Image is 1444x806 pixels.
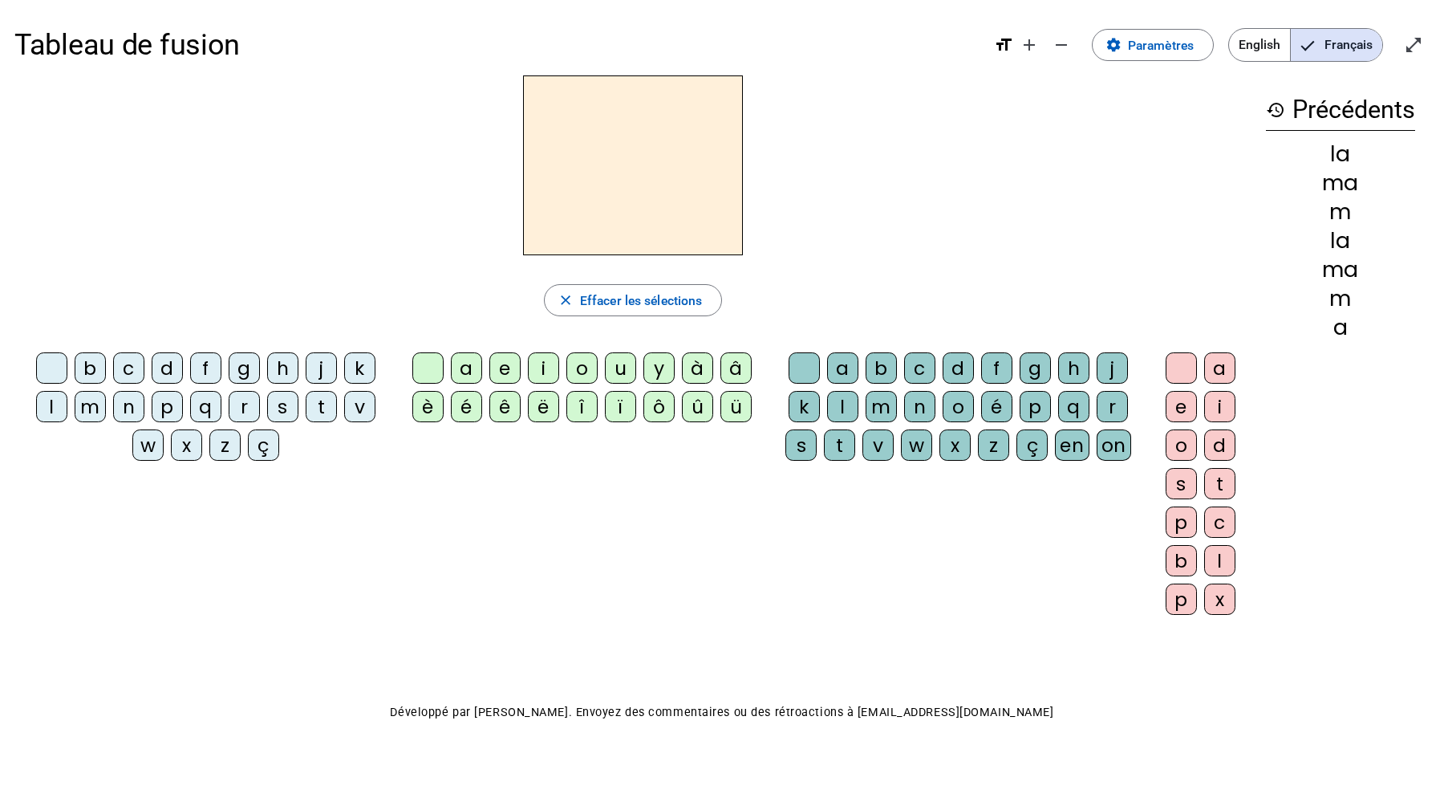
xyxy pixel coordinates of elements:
div: o [1166,429,1197,461]
mat-icon: remove [1052,35,1071,55]
div: f [190,352,221,384]
div: b [75,352,106,384]
div: ë [528,391,559,422]
div: ü [720,391,752,422]
mat-icon: format_size [994,35,1013,55]
div: û [682,391,713,422]
div: b [1166,545,1197,576]
div: s [785,429,817,461]
div: p [1020,391,1051,422]
div: x [1204,584,1235,615]
div: a [827,352,858,384]
mat-button-toggle-group: Language selection [1228,28,1383,62]
div: b [866,352,897,384]
div: la [1266,143,1415,165]
div: j [1097,352,1128,384]
div: j [306,352,337,384]
div: l [1204,545,1235,576]
div: h [1058,352,1089,384]
div: u [605,352,636,384]
div: q [1058,391,1089,422]
div: q [190,391,221,422]
div: v [862,429,894,461]
div: s [1166,468,1197,499]
button: Paramètres [1092,29,1214,61]
div: la [1266,230,1415,251]
div: t [824,429,855,461]
div: g [1020,352,1051,384]
div: en [1055,429,1089,461]
button: Entrer en plein écran [1397,29,1430,61]
div: è [412,391,444,422]
div: h [267,352,298,384]
div: k [789,391,820,422]
div: p [1166,584,1197,615]
span: Effacer les sélections [580,290,702,311]
h1: Tableau de fusion [14,16,980,74]
div: é [981,391,1012,422]
div: a [451,352,482,384]
div: ê [489,391,521,422]
div: p [1166,507,1197,538]
div: r [229,391,260,422]
mat-icon: add [1020,35,1039,55]
div: ô [643,391,675,422]
div: ma [1266,258,1415,280]
div: r [1097,391,1128,422]
div: a [1204,352,1235,384]
div: x [939,429,971,461]
div: w [901,429,932,461]
div: c [1204,507,1235,538]
div: ï [605,391,636,422]
p: Développé par [PERSON_NAME]. Envoyez des commentaires ou des rétroactions à [EMAIL_ADDRESS][DOMAI... [14,702,1430,723]
div: k [344,352,375,384]
div: o [566,352,598,384]
div: i [528,352,559,384]
div: e [1166,391,1197,422]
div: ç [1016,429,1048,461]
div: l [827,391,858,422]
mat-icon: settings [1105,37,1122,53]
div: y [643,352,675,384]
div: z [978,429,1009,461]
div: x [171,429,202,461]
div: s [267,391,298,422]
div: ma [1266,172,1415,193]
div: é [451,391,482,422]
div: a [1266,316,1415,338]
div: c [904,352,935,384]
div: m [1266,287,1415,309]
span: Français [1291,29,1382,61]
button: Effacer les sélections [544,284,723,316]
div: z [209,429,241,461]
div: t [1204,468,1235,499]
div: v [344,391,375,422]
div: n [113,391,144,422]
div: â [720,352,752,384]
div: m [1266,201,1415,222]
div: î [566,391,598,422]
div: d [152,352,183,384]
div: c [113,352,144,384]
mat-icon: history [1266,100,1285,120]
mat-icon: open_in_full [1404,35,1423,55]
h3: Précédents [1266,90,1415,131]
mat-icon: close [558,292,574,308]
div: d [1204,429,1235,461]
div: g [229,352,260,384]
div: ç [248,429,279,461]
div: p [152,391,183,422]
div: n [904,391,935,422]
div: m [866,391,897,422]
div: d [943,352,974,384]
div: e [489,352,521,384]
div: l [36,391,67,422]
span: Paramètres [1128,35,1194,56]
button: Augmenter la taille de la police [1013,29,1045,61]
div: m [75,391,106,422]
div: t [306,391,337,422]
div: f [981,352,1012,384]
div: à [682,352,713,384]
span: English [1229,29,1290,61]
div: i [1204,391,1235,422]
